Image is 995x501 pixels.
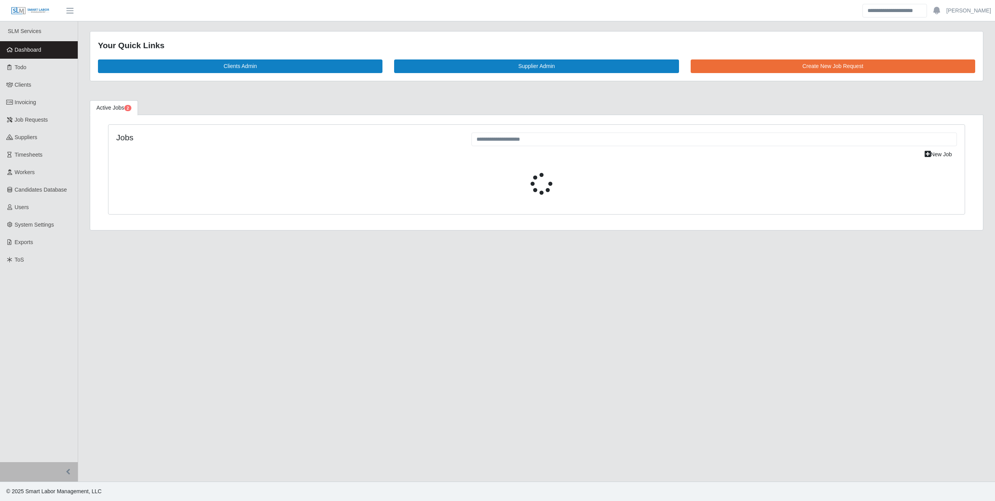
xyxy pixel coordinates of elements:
a: New Job [920,148,957,161]
span: System Settings [15,222,54,228]
h4: Jobs [116,133,460,142]
span: Candidates Database [15,187,67,193]
span: © 2025 Smart Labor Management, LLC [6,488,101,494]
span: Invoicing [15,99,36,105]
span: ToS [15,257,24,263]
span: Users [15,204,29,210]
span: Timesheets [15,152,43,158]
a: [PERSON_NAME] [946,7,991,15]
span: SLM Services [8,28,41,34]
a: Create New Job Request [691,59,975,73]
input: Search [862,4,927,17]
span: Pending Jobs [124,105,131,111]
span: Suppliers [15,134,37,140]
div: Your Quick Links [98,39,975,52]
span: Dashboard [15,47,42,53]
span: Exports [15,239,33,245]
a: Supplier Admin [394,59,679,73]
span: Job Requests [15,117,48,123]
a: Active Jobs [90,100,138,115]
a: Clients Admin [98,59,382,73]
span: Clients [15,82,31,88]
img: SLM Logo [11,7,50,15]
span: Workers [15,169,35,175]
span: Todo [15,64,26,70]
